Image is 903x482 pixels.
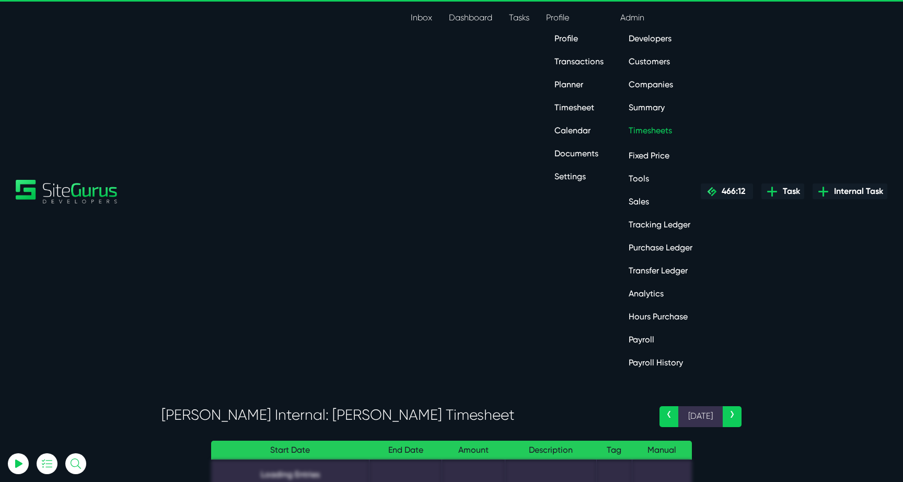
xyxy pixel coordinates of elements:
a: Tracking Ledger [620,214,701,235]
a: Tools [620,168,701,189]
span: [DATE] [678,406,723,427]
a: Inbox [402,7,441,28]
a: Analytics [620,283,701,304]
th: Manual [632,441,692,460]
a: Timesheet [546,97,612,118]
th: Amount [442,441,505,460]
th: Start Date [211,441,369,460]
a: Documents [546,143,612,164]
a: Purchase Ledger [620,237,701,258]
a: 466:12 [701,183,753,199]
a: Customers [620,51,701,72]
a: Profile [538,7,612,28]
a: Task [761,183,804,199]
a: Fixed Price [620,145,701,166]
a: SiteGurus [16,180,118,203]
a: Sales [620,191,701,212]
span: 466:12 [717,186,745,196]
a: Payroll History [620,352,701,373]
a: Summary [620,97,701,118]
a: Transactions [546,51,612,72]
a: Internal Task [813,183,887,199]
span: Internal Task [830,185,883,198]
a: Hours Purchase [620,306,701,327]
a: Dashboard [441,7,501,28]
th: End Date [369,441,442,460]
a: Settings [546,166,612,187]
th: Description [505,441,596,460]
a: Companies [620,74,701,95]
img: Sitegurus Logo [16,180,118,203]
a: Transfer Ledger [620,260,701,281]
a: Calendar [546,120,612,141]
a: Planner [546,74,612,95]
th: Tag [596,441,632,460]
a: Tasks [501,7,538,28]
a: Timesheets [620,120,701,141]
a: ‹ [659,406,678,427]
a: Payroll [620,329,701,350]
a: Profile [546,28,612,49]
a: › [723,406,742,427]
a: Admin [612,7,701,28]
a: Developers [620,28,701,49]
span: Task [779,185,800,198]
h3: [PERSON_NAME] Internal: [PERSON_NAME] Timesheet [161,406,644,424]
